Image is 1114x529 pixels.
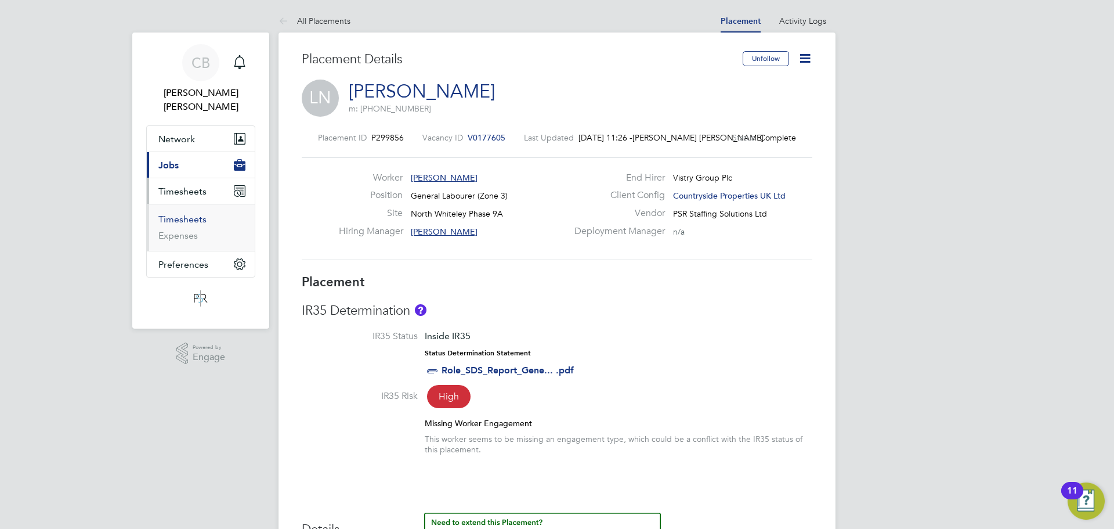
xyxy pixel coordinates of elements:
a: Go to home page [146,289,255,308]
img: psrsolutions-logo-retina.png [190,289,211,308]
button: Jobs [147,152,255,178]
button: Preferences [147,251,255,277]
label: Deployment Manager [567,225,665,237]
button: Unfollow [743,51,789,66]
label: Placement ID [318,132,367,143]
a: Role_SDS_Report_Gene... .pdf [442,365,574,376]
label: Last Updated [524,132,574,143]
label: Hiring Manager [339,225,403,237]
strong: Status Determination Statement [425,349,531,357]
span: Engage [193,352,225,362]
h3: IR35 Determination [302,303,812,319]
span: PSR Staffing Solutions Ltd [673,208,767,219]
label: Worker [339,172,403,184]
span: [DATE] 11:26 - [578,132,632,143]
label: Client Config [567,189,665,201]
button: Open Resource Center, 11 new notifications [1068,483,1105,520]
span: High [427,385,471,408]
label: End Hirer [567,172,665,184]
span: Complete [759,132,796,143]
nav: Main navigation [132,33,269,329]
div: Timesheets [147,204,255,251]
button: Network [147,126,255,152]
span: Inside IR35 [425,330,471,341]
span: [PERSON_NAME] [411,172,478,183]
a: Placement [721,16,761,26]
span: Preferences [158,259,208,270]
label: IR35 Risk [302,390,418,402]
b: Placement [302,274,365,290]
span: LN [302,80,339,117]
label: Vacancy ID [422,132,463,143]
label: Position [339,189,403,201]
span: Timesheets [158,186,207,197]
span: P299856 [371,132,404,143]
span: n/a [673,226,685,237]
span: Powered by [193,343,225,352]
span: Connor Bedwell [146,86,255,114]
span: Network [158,134,195,145]
span: Countryside Properties UK Ltd [673,190,786,201]
button: Timesheets [147,178,255,204]
a: Expenses [158,230,198,241]
label: IR35 Status [302,330,418,343]
span: m: [PHONE_NUMBER] [349,103,431,114]
span: North Whiteley Phase 9A [411,208,503,219]
button: About IR35 [415,304,426,316]
a: Activity Logs [779,16,826,26]
label: Site [339,207,403,219]
a: Powered byEngage [176,343,226,365]
span: Vistry Group Plc [673,172,732,183]
div: 11 [1067,491,1077,506]
a: Timesheets [158,214,207,225]
div: Missing Worker Engagement [425,418,812,429]
label: Status [732,132,755,143]
label: Vendor [567,207,665,219]
span: [PERSON_NAME] [411,226,478,237]
span: [PERSON_NAME] [PERSON_NAME] [632,132,714,143]
span: CB [191,55,210,70]
span: V0177605 [468,132,505,143]
span: Jobs [158,160,179,171]
h3: Placement Details [302,51,734,68]
a: CB[PERSON_NAME] [PERSON_NAME] [146,44,255,114]
span: General Labourer (Zone 3) [411,190,508,201]
a: All Placements [278,16,350,26]
a: [PERSON_NAME] [349,80,495,103]
div: This worker seems to be missing an engagement type, which could be a conflict with the IR35 statu... [425,434,812,455]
